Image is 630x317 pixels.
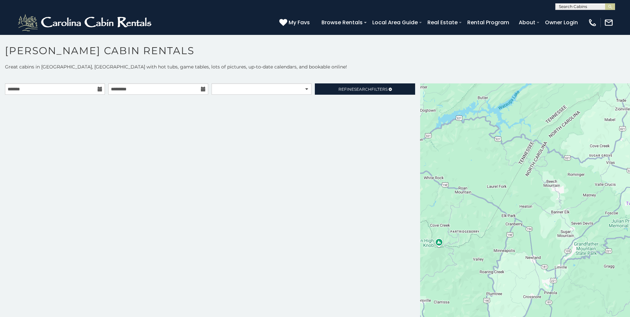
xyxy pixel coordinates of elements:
img: White-1-2.png [17,13,154,33]
a: Local Area Guide [369,17,421,28]
a: Real Estate [424,17,461,28]
span: Search [354,87,371,92]
img: mail-regular-white.png [604,18,613,27]
a: Browse Rentals [318,17,366,28]
a: RefineSearchFilters [315,83,415,95]
a: About [515,17,539,28]
a: My Favs [279,18,312,27]
a: Rental Program [464,17,512,28]
span: Refine Filters [338,87,388,92]
span: My Favs [289,18,310,27]
a: Owner Login [542,17,581,28]
img: phone-regular-white.png [588,18,597,27]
